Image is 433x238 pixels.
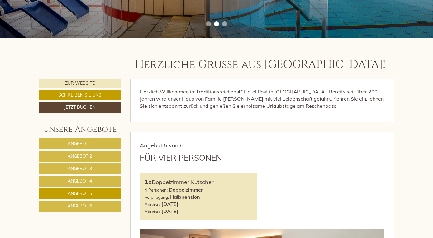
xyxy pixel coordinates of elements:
[135,59,385,71] h1: Herzliche Grüße aus [GEOGRAPHIC_DATA]!
[68,166,92,171] span: Angebot 3
[145,178,152,186] b: 1x
[170,194,200,200] b: Halbpension
[161,201,178,207] b: [DATE]
[140,152,222,164] div: Für vier Personen
[161,208,178,214] b: [DATE]
[39,102,121,113] a: Jetzt buchen
[145,209,160,214] small: Abreise:
[145,187,168,193] small: 4 Personen:
[140,88,385,110] p: Herzlich Willkommen im traditionsreichen 4* Hotel Post in [GEOGRAPHIC_DATA]. Bereits seit über 20...
[169,187,203,193] b: Doppelzimmer
[140,142,183,149] span: Angebot 5 von 6
[68,153,92,159] span: Angebot 2
[68,191,92,196] span: Angebot 5
[145,178,253,187] div: Doppelzimmer Kutscher
[68,203,92,209] span: Angebot 6
[145,202,160,207] small: Anreise:
[68,178,92,184] span: Angebot 4
[68,141,92,146] span: Angebot 1
[145,194,169,200] small: Verpflegung:
[39,79,121,88] a: Zur Website
[39,90,121,100] a: Schreiben Sie uns
[39,124,121,135] div: Unsere Angebote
